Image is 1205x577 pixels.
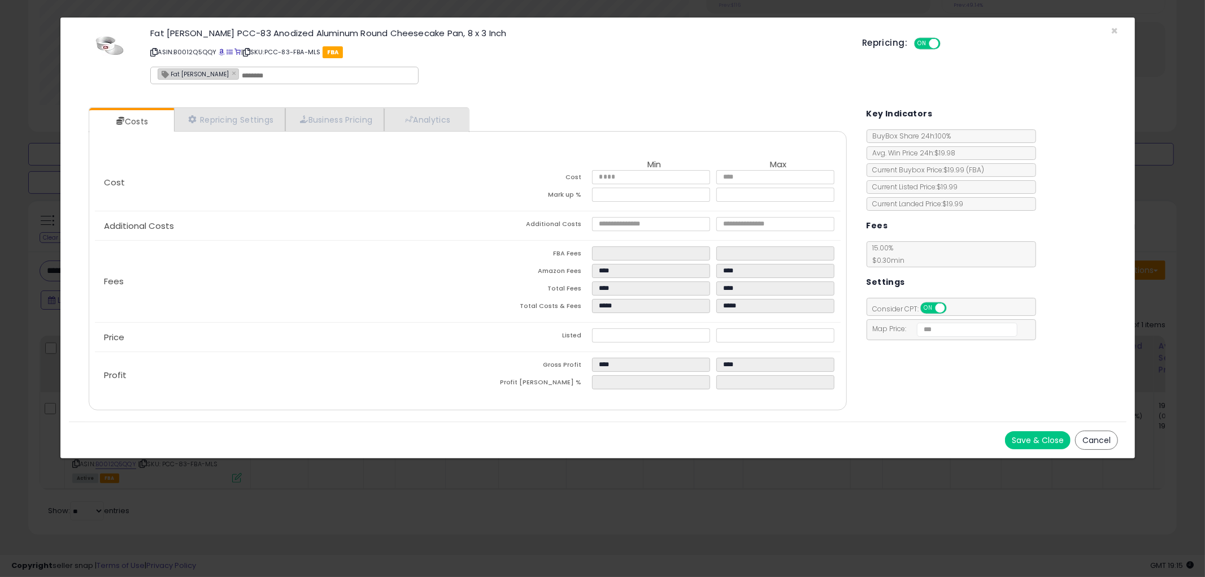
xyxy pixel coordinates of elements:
td: Additional Costs [468,217,592,235]
p: Additional Costs [95,222,468,231]
span: FBA [323,46,343,58]
p: Cost [95,178,468,187]
td: FBA Fees [468,246,592,264]
h5: Repricing: [862,38,907,47]
td: Mark up % [468,188,592,205]
th: Max [716,160,841,170]
span: ON [915,39,929,49]
h5: Settings [867,275,905,289]
span: BuyBox Share 24h: 100% [867,131,951,141]
p: Profit [95,371,468,380]
span: Avg. Win Price 24h: $19.98 [867,148,956,158]
th: Min [592,160,716,170]
p: ASIN: B0012Q5QQY | SKU: PCC-83-FBA-MLS [150,43,845,61]
span: Current Listed Price: $19.99 [867,182,958,192]
h5: Fees [867,219,888,233]
a: BuyBox page [219,47,225,57]
td: Profit [PERSON_NAME] % [468,375,592,393]
td: Cost [468,170,592,188]
td: Gross Profit [468,358,592,375]
td: Amazon Fees [468,264,592,281]
img: 31YgZFkC11L._SL60_.jpg [93,29,127,63]
button: Cancel [1075,431,1118,450]
span: OFF [939,39,957,49]
a: All offer listings [227,47,233,57]
h3: Fat [PERSON_NAME] PCC-83 Anodized Aluminum Round Cheesecake Pan, 8 x 3 Inch [150,29,845,37]
a: × [232,68,238,78]
p: Price [95,333,468,342]
span: × [1111,23,1118,39]
td: Total Costs & Fees [468,299,592,316]
span: ( FBA ) [967,165,985,175]
a: Repricing Settings [174,108,286,131]
span: 15.00 % [867,243,905,265]
span: Current Landed Price: $19.99 [867,199,964,209]
span: Current Buybox Price: [867,165,985,175]
td: Listed [468,328,592,346]
p: Fees [95,277,468,286]
span: Fat [PERSON_NAME] [158,69,229,79]
span: OFF [945,303,963,313]
a: Costs [89,110,173,133]
a: Your listing only [234,47,241,57]
a: Business Pricing [285,108,384,131]
td: Total Fees [468,281,592,299]
span: ON [921,303,936,313]
button: Save & Close [1005,431,1071,449]
span: $19.99 [944,165,985,175]
span: Map Price: [867,324,1018,333]
h5: Key Indicators [867,107,933,121]
a: Analytics [384,108,468,131]
span: Consider CPT: [867,304,962,314]
span: $0.30 min [867,255,905,265]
